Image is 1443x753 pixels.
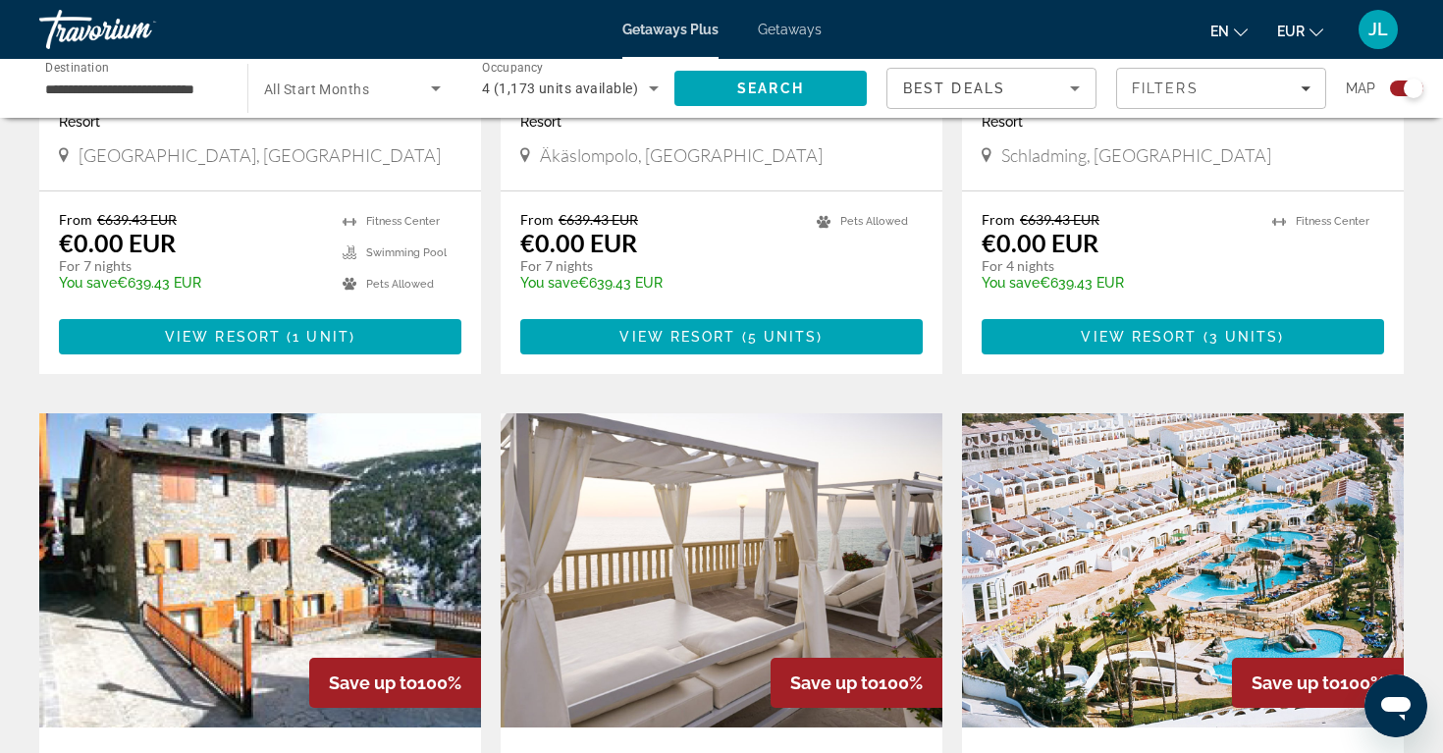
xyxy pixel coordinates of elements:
[520,319,923,354] button: View Resort(5 units)
[758,22,822,37] a: Getaways
[1353,9,1404,50] button: User Menu
[366,215,440,228] span: Fitness Center
[982,319,1384,354] button: View Resort(3 units)
[903,81,1005,96] span: Best Deals
[982,275,1040,291] span: You save
[982,257,1253,275] p: For 4 nights
[1296,215,1369,228] span: Fitness Center
[540,144,823,166] span: Äkäslompolo, [GEOGRAPHIC_DATA]
[1116,68,1326,109] button: Filters
[1210,24,1229,39] span: en
[737,81,804,96] span: Search
[59,319,461,354] button: View Resort(1 unit)
[1081,329,1197,345] span: View Resort
[982,211,1015,228] span: From
[501,413,942,727] img: Pearly Grey Ocean Club
[520,228,637,257] p: €0.00 EUR
[309,658,481,708] div: 100%
[281,329,355,345] span: ( )
[962,413,1404,727] img: Imperial Park Country Club
[366,246,447,259] span: Swimming Pool
[1277,17,1323,45] button: Change currency
[1001,144,1271,166] span: Schladming, [GEOGRAPHIC_DATA]
[520,257,797,275] p: For 7 nights
[59,228,176,257] p: €0.00 EUR
[366,278,434,291] span: Pets Allowed
[1209,329,1279,345] span: 3 units
[59,257,323,275] p: For 7 nights
[264,81,369,97] span: All Start Months
[1132,81,1199,96] span: Filters
[982,275,1253,291] p: €639.43 EUR
[1277,24,1305,39] span: EUR
[1368,20,1388,39] span: JL
[736,329,824,345] span: ( )
[165,329,281,345] span: View Resort
[520,275,578,291] span: You save
[520,211,554,228] span: From
[903,77,1080,100] mat-select: Sort by
[840,215,908,228] span: Pets Allowed
[520,275,797,291] p: €639.43 EUR
[39,4,236,55] a: Travorium
[39,413,481,727] img: Ona Dorada El Tarter
[293,329,349,345] span: 1 unit
[771,658,942,708] div: 100%
[59,211,92,228] span: From
[79,144,441,166] span: [GEOGRAPHIC_DATA], [GEOGRAPHIC_DATA]
[482,81,638,96] span: 4 (1,173 units available)
[1364,674,1427,737] iframe: Bouton de lancement de la fenêtre de messagerie
[790,672,879,693] span: Save up to
[982,114,1023,130] span: Resort
[619,329,735,345] span: View Resort
[1198,329,1285,345] span: ( )
[1346,75,1375,102] span: Map
[982,228,1098,257] p: €0.00 EUR
[674,71,867,106] button: Search
[520,114,561,130] span: Resort
[59,275,117,291] span: You save
[59,114,100,130] span: Resort
[1252,672,1340,693] span: Save up to
[559,211,638,228] span: €639.43 EUR
[1210,17,1248,45] button: Change language
[1232,658,1404,708] div: 100%
[45,60,109,74] span: Destination
[622,22,719,37] a: Getaways Plus
[482,61,544,75] span: Occupancy
[97,211,177,228] span: €639.43 EUR
[59,275,323,291] p: €639.43 EUR
[45,78,222,101] input: Select destination
[329,672,417,693] span: Save up to
[748,329,818,345] span: 5 units
[1020,211,1099,228] span: €639.43 EUR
